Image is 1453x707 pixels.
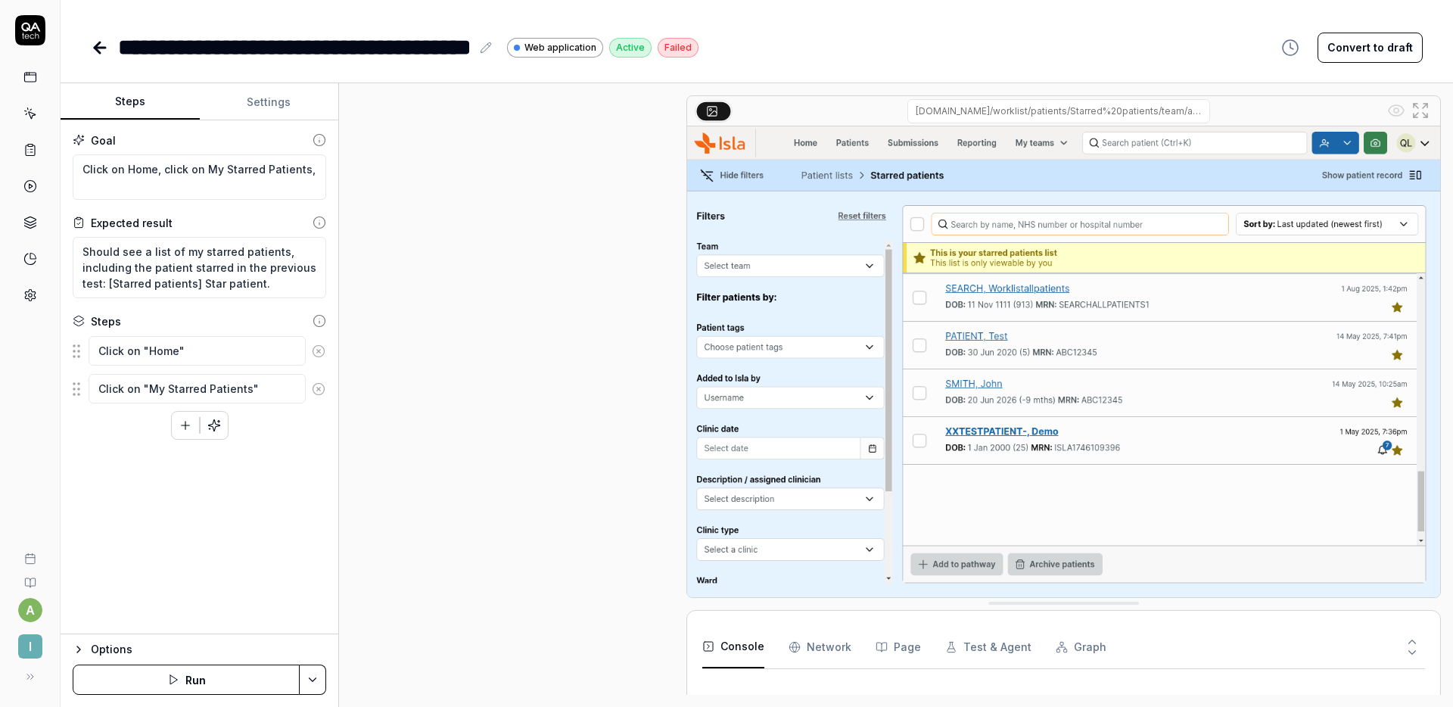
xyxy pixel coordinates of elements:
[524,41,596,55] span: Web application
[6,565,54,589] a: Documentation
[687,126,1440,597] img: Screenshot
[306,336,331,366] button: Remove step
[18,598,42,622] button: a
[876,626,921,668] button: Page
[1272,33,1308,63] button: View version history
[73,665,300,695] button: Run
[200,84,339,120] button: Settings
[945,626,1031,668] button: Test & Agent
[507,37,603,58] a: Web application
[1056,626,1106,668] button: Graph
[91,132,116,148] div: Goal
[789,626,851,668] button: Network
[702,626,764,668] button: Console
[91,640,326,659] div: Options
[73,335,326,367] div: Suggestions
[1318,33,1423,63] button: Convert to draft
[6,540,54,565] a: Book a call with us
[6,622,54,662] button: I
[73,640,326,659] button: Options
[91,313,121,329] div: Steps
[1384,98,1408,123] button: Show all interative elements
[18,634,42,659] span: I
[1408,98,1433,123] button: Open in full screen
[61,84,200,120] button: Steps
[306,374,331,404] button: Remove step
[658,38,698,58] div: Failed
[91,215,173,231] div: Expected result
[73,373,326,405] div: Suggestions
[609,38,652,58] div: Active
